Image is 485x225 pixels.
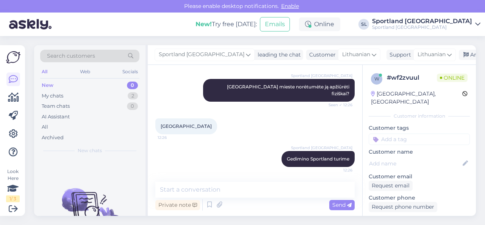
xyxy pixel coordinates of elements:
[159,50,244,59] span: Sportland [GEOGRAPHIC_DATA]
[127,102,138,110] div: 0
[342,50,370,59] span: Lithuanian
[369,215,470,223] p: Visited pages
[324,102,352,108] span: Seen ✓ 12:26
[196,20,212,28] b: New!
[369,159,461,168] input: Add name
[291,145,352,151] span: Sportland [GEOGRAPHIC_DATA]
[42,102,70,110] div: Team chats
[299,17,340,31] div: Online
[372,24,472,30] div: Sportland [GEOGRAPHIC_DATA]
[386,51,411,59] div: Support
[374,76,379,82] span: w
[260,17,290,31] button: Emails
[369,173,470,181] p: Customer email
[369,134,470,145] input: Add a tag
[418,50,446,59] span: Lithuanian
[6,168,20,202] div: Look Here
[358,19,369,30] div: SL
[42,113,70,121] div: AI Assistant
[369,194,470,202] p: Customer phone
[369,148,470,156] p: Customer name
[306,51,336,59] div: Customer
[161,123,212,129] span: [GEOGRAPHIC_DATA]
[287,156,349,162] span: Gedimino Sportland turime
[78,147,102,154] span: New chats
[127,82,138,89] div: 0
[158,135,186,140] span: 12:26
[40,67,49,77] div: All
[42,123,48,131] div: All
[437,74,468,82] span: Online
[332,201,352,208] span: Send
[155,200,200,210] div: Private note
[369,181,413,191] div: Request email
[369,113,470,120] div: Customer information
[42,92,63,100] div: My chats
[6,195,20,202] div: 1 / 3
[324,167,352,173] span: 12:26
[227,84,350,96] span: [GEOGRAPHIC_DATA] mieste norėtumėte ją apžiūrėti fiziškai?
[128,92,138,100] div: 2
[372,18,472,24] div: Sportland [GEOGRAPHIC_DATA]
[371,90,462,106] div: [GEOGRAPHIC_DATA], [GEOGRAPHIC_DATA]
[42,134,64,142] div: Archived
[369,124,470,132] p: Customer tags
[6,51,20,63] img: Askly Logo
[369,202,437,212] div: Request phone number
[387,73,437,82] div: # wf2zvuul
[291,73,352,79] span: Sportland [GEOGRAPHIC_DATA]
[47,52,95,60] span: Search customers
[78,67,92,77] div: Web
[196,20,257,29] div: Try free [DATE]:
[255,51,301,59] div: leading the chat
[42,82,53,89] div: New
[279,3,301,9] span: Enable
[121,67,139,77] div: Socials
[372,18,480,30] a: Sportland [GEOGRAPHIC_DATA]Sportland [GEOGRAPHIC_DATA]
